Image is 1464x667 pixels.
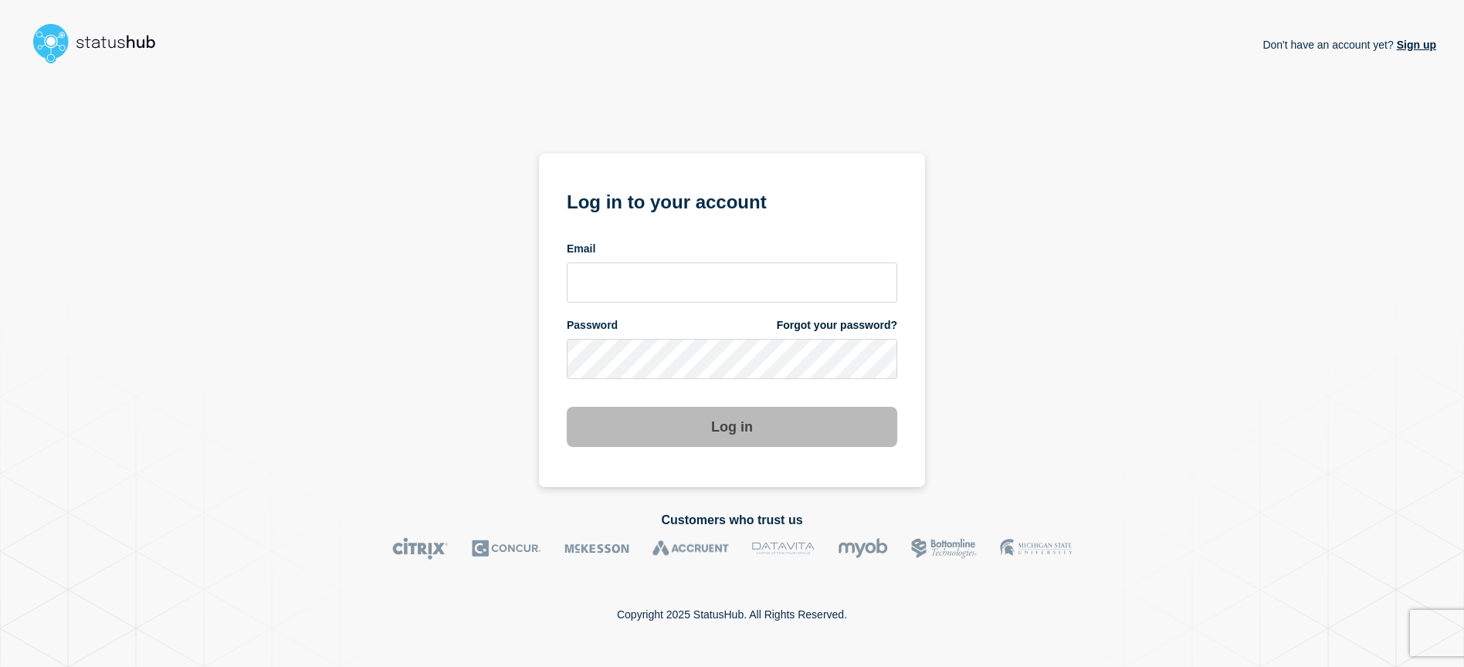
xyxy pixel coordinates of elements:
h2: Customers who trust us [28,513,1436,527]
p: Copyright 2025 StatusHub. All Rights Reserved. [617,608,847,621]
img: myob logo [838,537,888,560]
img: Citrix logo [392,537,449,560]
button: Log in [567,407,897,447]
img: DataVita logo [752,537,815,560]
img: Concur logo [472,537,541,560]
img: StatusHub logo [28,19,175,68]
p: Don't have an account yet? [1262,26,1436,63]
input: email input [567,262,897,303]
img: MSU logo [1000,537,1072,560]
img: McKesson logo [564,537,629,560]
span: Password [567,318,618,333]
a: Sign up [1394,39,1436,51]
input: password input [567,339,897,379]
a: Forgot your password? [777,318,897,333]
keeper-lock: Open Keeper Popup [862,273,880,292]
img: Bottomline logo [911,537,977,560]
h1: Log in to your account [567,186,897,215]
img: Accruent logo [652,537,729,560]
span: Email [567,242,595,256]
